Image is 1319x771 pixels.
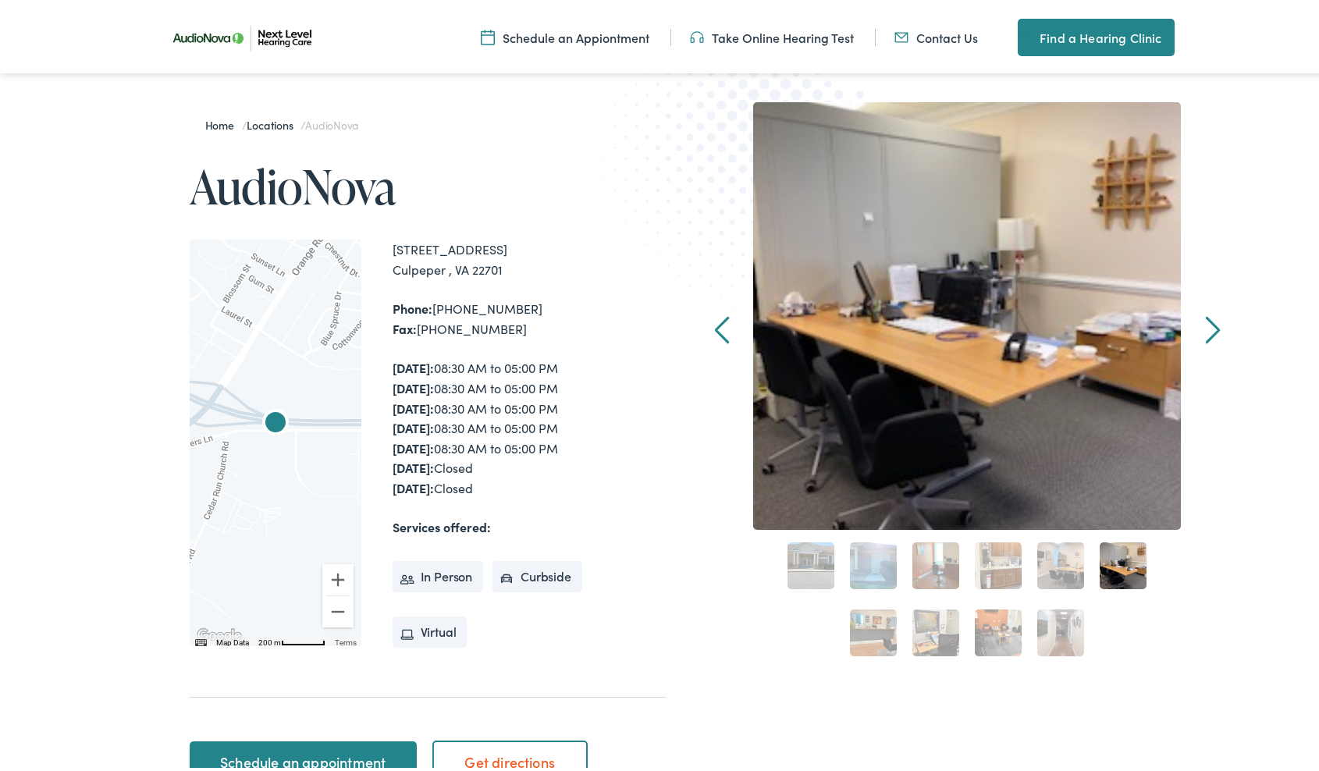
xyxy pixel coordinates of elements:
[393,456,434,473] strong: [DATE]:
[787,539,834,586] a: 1
[258,635,281,644] span: 200 m
[190,158,666,209] h1: AudioNova
[393,296,666,336] div: [PHONE_NUMBER] [PHONE_NUMBER]
[975,606,1022,653] a: 9
[247,114,300,130] a: Locations
[393,355,666,495] div: 08:30 AM to 05:00 PM 08:30 AM to 05:00 PM 08:30 AM to 05:00 PM 08:30 AM to 05:00 PM 08:30 AM to 0...
[322,561,354,592] button: Zoom in
[393,376,434,393] strong: [DATE]:
[393,317,417,334] strong: Fax:
[975,539,1022,586] a: 4
[912,606,959,653] a: 8
[393,558,484,589] li: In Person
[492,558,582,589] li: Curbside
[393,396,434,414] strong: [DATE]:
[322,593,354,624] button: Zoom out
[194,623,245,643] img: Google
[894,26,908,43] img: An icon representing mail communication is presented in a unique teal color.
[194,623,245,643] a: Open this area in Google Maps (opens a new window)
[393,297,432,314] strong: Phone:
[254,632,330,643] button: Map Scale: 200 m per 53 pixels
[393,416,434,433] strong: [DATE]:
[1100,539,1147,586] a: 6
[1018,25,1032,44] img: A map pin icon in teal indicates location-related features or services.
[850,539,897,586] a: 2
[1018,16,1174,53] a: Find a Hearing Clinic
[393,613,468,645] li: Virtual
[205,114,359,130] span: / /
[1037,539,1084,586] a: 5
[251,396,300,446] div: AudioNova
[690,26,704,43] img: An icon symbolizing headphones, colored in teal, suggests audio-related services or features.
[305,114,358,130] span: AudioNova
[393,236,666,276] div: [STREET_ADDRESS] Culpeper , VA 22701
[481,26,649,43] a: Schedule an Appiontment
[393,476,434,493] strong: [DATE]:
[205,114,242,130] a: Home
[894,26,978,43] a: Contact Us
[850,606,897,653] a: 7
[481,26,495,43] img: Calendar icon representing the ability to schedule a hearing test or hearing aid appointment at N...
[393,515,491,532] strong: Services offered:
[714,313,729,341] a: Prev
[216,634,249,645] button: Map Data
[335,635,357,644] a: Terms
[393,436,434,453] strong: [DATE]:
[912,539,959,586] a: 3
[393,356,434,373] strong: [DATE]:
[1037,606,1084,653] a: 10
[690,26,854,43] a: Take Online Hearing Test
[1205,313,1220,341] a: Next
[195,634,206,645] button: Keyboard shortcuts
